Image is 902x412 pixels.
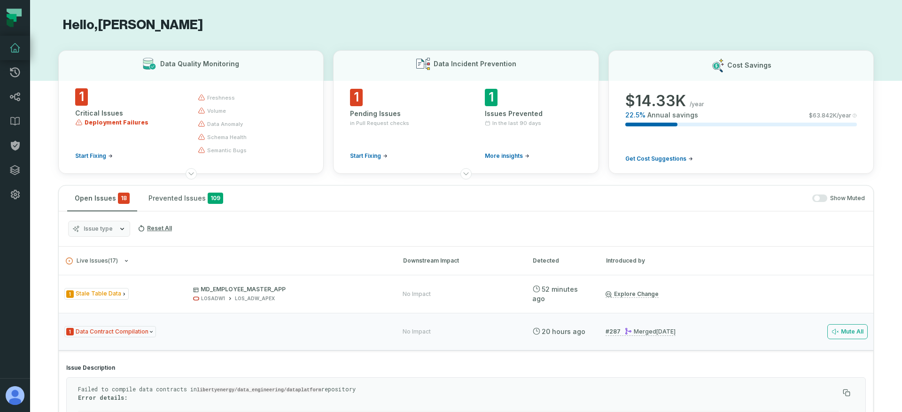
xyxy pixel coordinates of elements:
div: Detected [533,257,589,265]
span: 1 [485,89,498,106]
button: Prevented Issues [141,186,231,211]
span: 109 [208,193,223,204]
span: Severity [66,328,74,335]
span: Severity [66,290,74,298]
button: Data Quality Monitoring1Critical IssuesDeployment FailuresStart Fixingfreshnessvolumedata anomaly... [58,50,324,174]
span: $ 14.33K [625,92,686,110]
p: Failed to compile data contracts in repository [78,385,839,401]
a: Explore Change [606,290,659,298]
span: Start Fixing [75,152,106,160]
div: No Impact [403,290,431,298]
button: Data Incident Prevention1Pending Issuesin Pull Request checksStart Fixing1Issues PreventedIn the ... [333,50,599,174]
button: Cost Savings$14.33K/year22.5%Annual savings$63.842K/yearGet Cost Suggestions [608,50,874,174]
button: Mute All [827,324,868,339]
span: 1 [75,88,88,106]
strong: Error details: [78,394,128,401]
span: Start Fixing [350,152,381,160]
a: Get Cost Suggestions [625,155,693,163]
span: Issue Type [64,326,156,338]
div: Show Muted [234,194,865,202]
div: Introduced by [606,257,691,265]
button: Issue type [68,221,130,237]
span: Annual savings [647,110,698,120]
a: Start Fixing [75,152,113,160]
span: More insights [485,152,523,160]
div: Critical Issues [75,109,181,118]
span: 1 [350,89,363,106]
button: Reset All [134,221,176,236]
span: freshness [207,94,235,101]
relative-time: Sep 3, 2025, 1:06 AM GMT+3 [656,328,676,335]
span: schema health [207,133,247,141]
h3: Cost Savings [727,61,771,70]
span: volume [207,107,226,115]
div: LOS_ADW_APEX [235,295,275,302]
div: LOSADW1 [201,295,225,302]
a: More insights [485,152,529,160]
span: Live Issues ( 17 ) [66,257,118,264]
p: MD_EMPLOYEE_MASTER_APP [193,286,386,293]
relative-time: Sep 16, 2025, 1:53 AM GMT+3 [542,327,585,335]
button: Live Issues(17) [66,257,386,264]
span: Issue type [84,225,113,233]
div: No Impact [403,328,431,335]
span: critical issues and errors combined [118,193,130,204]
h4: Issue Description [66,364,866,372]
span: $ 63.842K /year [809,112,851,119]
h3: Data Incident Prevention [434,59,516,69]
relative-time: Sep 16, 2025, 9:32 PM GMT+3 [532,285,578,303]
span: in Pull Request checks [350,119,409,127]
span: Deployment Failures [85,119,148,126]
div: Issues Prevented [485,109,582,118]
code: libertyenergy/data_engineering/dataplatform [197,387,321,393]
span: semantic bugs [207,147,247,154]
h1: Hello, [PERSON_NAME] [58,17,874,33]
a: #287Merged[DATE] 1:06:28 AM [606,327,676,336]
span: 22.5 % [625,110,645,120]
h3: Data Quality Monitoring [160,59,239,69]
span: Issue Type [64,288,129,300]
span: Get Cost Suggestions [625,155,686,163]
div: Pending Issues [350,109,447,118]
span: /year [690,101,704,108]
span: In the last 90 days [492,119,541,127]
a: Start Fixing [350,152,388,160]
div: Downstream Impact [403,257,516,265]
button: Open Issues [67,186,137,211]
span: data anomaly [207,120,243,128]
div: Merged [624,328,676,335]
img: avatar of Aviel Bar-Yossef [6,386,24,405]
